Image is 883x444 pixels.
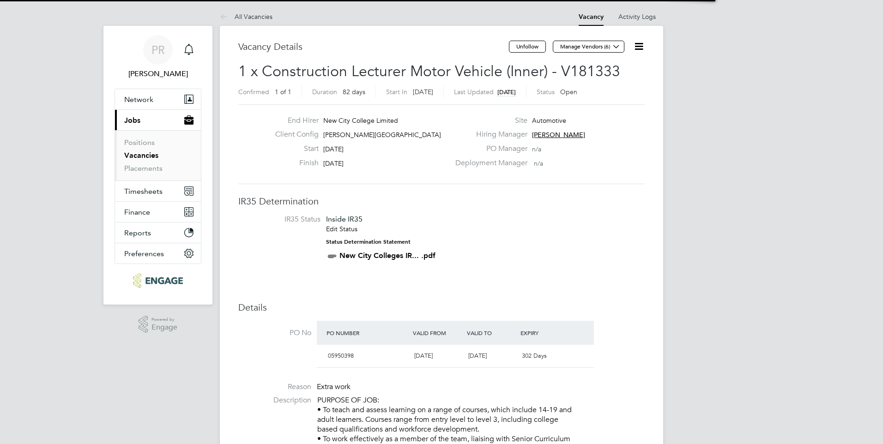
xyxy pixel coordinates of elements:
button: Reports [115,222,201,243]
button: Finance [115,202,201,222]
a: All Vacancies [220,12,272,21]
a: Powered byEngage [139,316,178,333]
span: n/a [532,145,541,153]
span: [DATE] [323,159,344,168]
div: Valid To [465,324,519,341]
div: Jobs [115,130,201,180]
span: [DATE] [497,88,516,96]
div: Valid From [411,324,465,341]
button: Preferences [115,243,201,264]
span: Inside IR35 [326,215,363,223]
a: New City Colleges IR... .pdf [339,251,435,260]
span: [DATE] [413,88,433,96]
label: Confirmed [238,88,269,96]
a: Vacancies [124,151,158,160]
a: Positions [124,138,155,147]
nav: Main navigation [103,26,212,305]
button: Manage Vendors (6) [553,41,624,53]
span: [DATE] [323,145,344,153]
span: Open [560,88,577,96]
span: 82 days [343,88,365,96]
span: Jobs [124,116,140,125]
span: Powered by [151,316,177,324]
label: Client Config [268,130,319,139]
span: [DATE] [414,352,433,360]
label: Last Updated [454,88,494,96]
h3: Details [238,301,645,313]
button: Jobs [115,110,201,130]
a: Placements [124,164,163,173]
label: PO Manager [450,144,527,154]
h3: IR35 Determination [238,195,645,207]
span: Automotive [532,116,566,125]
span: n/a [534,159,543,168]
label: Deployment Manager [450,158,527,168]
label: End Hirer [268,116,319,126]
span: New City College Limited [323,116,398,125]
label: Finish [268,158,319,168]
span: 1 x Construction Lecturer Motor Vehicle (Inner) - V181333 [238,62,620,80]
button: Network [115,89,201,109]
div: Expiry [518,324,572,341]
h3: Vacancy Details [238,41,509,53]
label: Start In [386,88,407,96]
label: Site [450,116,527,126]
span: Timesheets [124,187,163,196]
label: Start [268,144,319,154]
a: Vacancy [579,13,604,21]
span: Network [124,95,153,104]
span: 302 Days [522,352,547,360]
span: [PERSON_NAME] [532,131,585,139]
a: PR[PERSON_NAME] [115,35,201,79]
span: Finance [124,208,150,216]
a: Activity Logs [618,12,656,21]
strong: Status Determination Statement [326,239,411,245]
span: Reports [124,228,151,237]
label: IR35 Status [248,215,321,224]
span: Pallvi Raghvani [115,68,201,79]
span: Engage [151,324,177,331]
span: [PERSON_NAME][GEOGRAPHIC_DATA] [323,131,441,139]
img: ncclondon-logo-retina.png [133,273,182,288]
span: PR [151,44,165,56]
label: Duration [312,88,337,96]
label: Hiring Manager [450,130,527,139]
a: Go to home page [115,273,201,288]
div: PO Number [324,324,411,341]
span: 1 of 1 [275,88,291,96]
span: Preferences [124,249,164,258]
button: Unfollow [509,41,546,53]
span: 05950398 [328,352,354,360]
button: Timesheets [115,181,201,201]
a: Edit Status [326,225,357,233]
label: PO No [238,328,311,338]
span: Extra work [317,382,351,391]
label: Status [537,88,555,96]
label: Description [238,396,311,405]
span: [DATE] [468,352,487,360]
label: Reason [238,382,311,392]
